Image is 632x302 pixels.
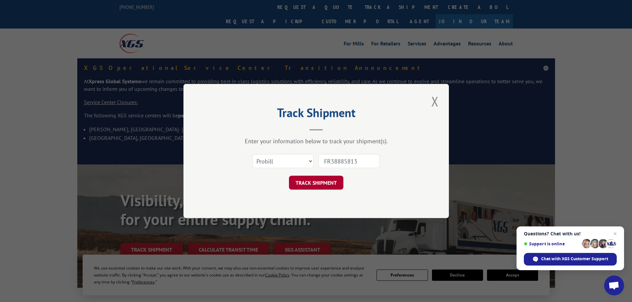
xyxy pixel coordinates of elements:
[524,253,617,266] span: Chat with XGS Customer Support
[524,241,580,246] span: Support is online
[524,231,617,236] span: Questions? Chat with us!
[604,275,624,295] a: Open chat
[318,154,380,168] input: Number(s)
[541,256,608,262] span: Chat with XGS Customer Support
[217,137,416,145] div: Enter your information below to track your shipment(s).
[289,176,343,190] button: TRACK SHIPMENT
[217,108,416,121] h2: Track Shipment
[429,92,441,110] button: Close modal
